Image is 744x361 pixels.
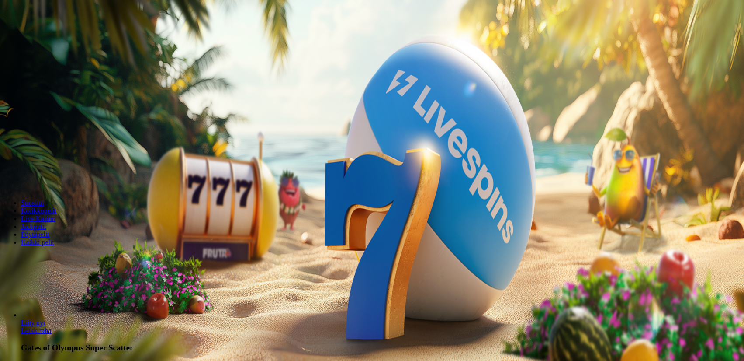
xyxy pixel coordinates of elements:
[21,231,49,238] a: Pöytäpelit
[21,327,51,334] a: Gates of Olympus Super Scatter
[3,184,741,246] nav: Lobby
[21,207,56,214] a: Kolikkopelit
[3,184,741,263] header: Lobby
[21,199,44,207] a: Suositut
[21,319,45,326] span: Liity nyt
[21,343,741,353] h3: Gates of Olympus Super Scatter
[21,311,741,353] article: Gates of Olympus Super Scatter
[21,223,46,230] a: Jackpotit
[21,215,55,222] a: Live Kasino
[21,238,54,246] a: Kaikki pelit
[21,319,45,326] a: Gates of Olympus Super Scatter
